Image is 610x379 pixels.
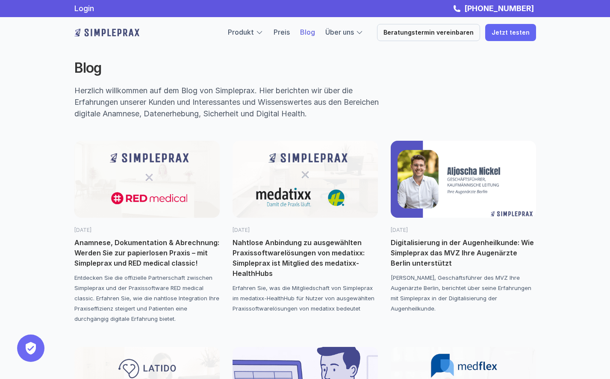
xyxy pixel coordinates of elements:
a: Blog [300,28,315,36]
p: Anamnese, Dokumentation & Abrechnung: Werden Sie zur papierlosen Praxis – mit Simpleprax und RED ... [74,237,220,268]
h2: Blog [74,60,395,76]
a: Über uns [325,28,354,36]
a: Beratungstermin vereinbaren [377,24,480,41]
p: [DATE] [233,226,378,234]
p: Nahtlose Anbindung zu ausgewählten Praxissoftwarelösungen von medatixx: Simpleprax ist Mitglied d... [233,237,378,278]
a: [DATE]Anamnese, Dokumentation & Abrechnung: Werden Sie zur papierlosen Praxis – mit Simpleprax un... [74,141,220,324]
p: Herzlich willkommen auf dem Blog von Simpleprax. Hier berichten wir über die Erfahrungen unserer ... [74,85,398,119]
a: [PHONE_NUMBER] [462,4,536,13]
a: [DATE]Digitalisierung in der Augenheilkunde: Wie Simpleprax das MVZ Ihre Augenärzte Berlin unters... [391,141,536,314]
p: Digitalisierung in der Augenheilkunde: Wie Simpleprax das MVZ Ihre Augenärzte Berlin unterstützt [391,237,536,268]
p: Entdecken Sie die offizielle Partnerschaft zwischen Simpleprax und der Praxissoftware RED medical... [74,272,220,324]
p: [PERSON_NAME], Geschäftsführer des MVZ Ihre Augenärzte Berlin, berichtet über seine Erfahrungen m... [391,272,536,314]
a: Produkt [228,28,254,36]
p: [DATE] [74,226,220,234]
a: Login [74,4,94,13]
p: Beratungstermin vereinbaren [383,29,474,36]
p: Erfahren Sie, was die Mitgliedschaft von Simpleprax im medatixx-HealthHub für Nutzer von ausgewäh... [233,283,378,314]
a: Jetzt testen [485,24,536,41]
a: [DATE]Nahtlose Anbindung zu ausgewählten Praxissoftwarelösungen von medatixx: Simpleprax ist Mitg... [233,141,378,314]
p: [DATE] [391,226,536,234]
p: Jetzt testen [492,29,530,36]
a: Preis [274,28,290,36]
strong: [PHONE_NUMBER] [464,4,534,13]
